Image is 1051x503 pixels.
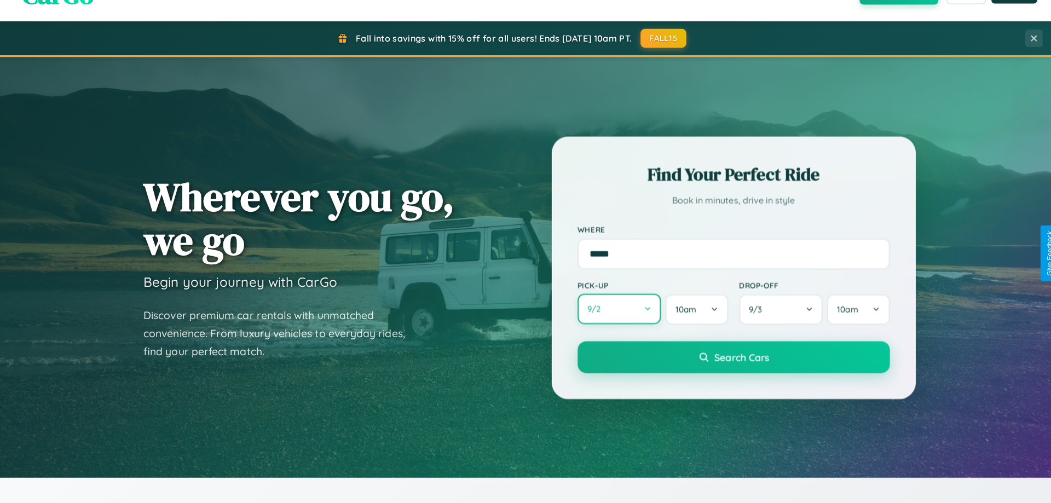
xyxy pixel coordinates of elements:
[734,292,817,322] button: 9/3
[709,348,764,360] span: Search Cars
[636,28,682,47] button: FALL15
[142,304,416,357] p: Discover premium car rentals with unmatched convenience. From luxury vehicles to everyday rides, ...
[573,190,883,206] p: Book in minutes, drive in style
[573,161,883,185] h2: Find Your Perfect Ride
[573,291,656,321] button: 9/2
[831,302,852,312] span: 10am
[821,292,883,322] button: 10am
[734,278,883,287] label: Drop-off
[671,302,691,312] span: 10am
[142,174,451,260] h1: Wherever you go, we go
[353,32,627,43] span: Fall into savings with 15% off for all users! Ends [DATE] 10am PT.
[661,292,723,322] button: 10am
[573,338,883,370] button: Search Cars
[142,271,334,287] h3: Begin your journey with CarGo
[583,301,602,311] span: 9 / 2
[573,223,883,232] label: Where
[743,302,762,312] span: 9 / 3
[573,278,723,287] label: Pick-up
[1038,229,1046,274] div: Give Feedback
